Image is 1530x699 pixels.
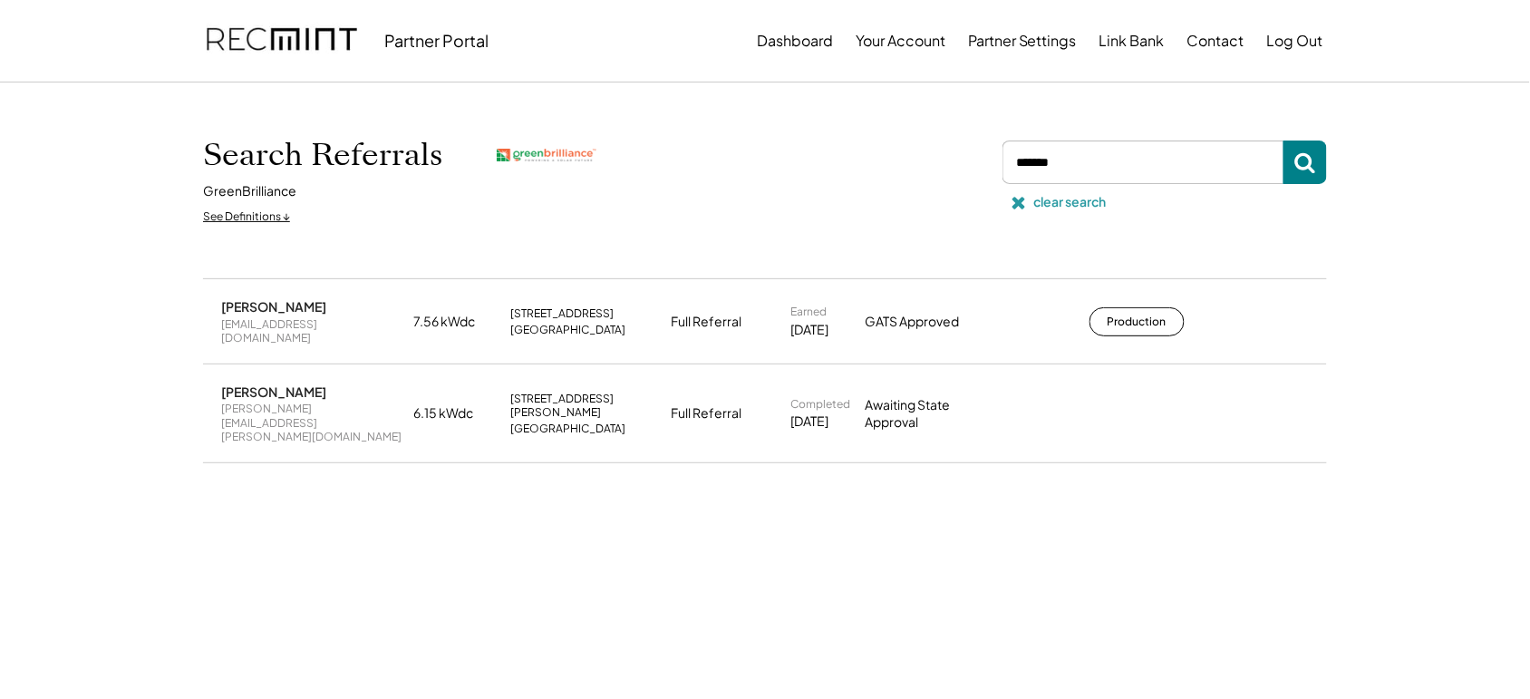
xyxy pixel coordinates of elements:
div: Domain Overview [69,107,162,119]
div: [PERSON_NAME][EMAIL_ADDRESS][PERSON_NAME][DOMAIN_NAME] [221,402,402,444]
img: greenbrilliance.png [497,149,596,162]
button: Link Bank [1099,23,1165,59]
div: v 4.0.25 [51,29,89,44]
div: 6.15 kWdc [413,404,499,422]
div: [PERSON_NAME] [221,298,326,315]
img: logo_orange.svg [29,29,44,44]
div: Partner Portal [384,30,489,51]
div: [GEOGRAPHIC_DATA] [510,422,625,436]
button: Contact [1187,23,1244,59]
div: 7.56 kWdc [413,313,499,331]
div: Awaiting State Approval [865,396,1001,432]
div: See Definitions ↓ [203,209,290,225]
div: [GEOGRAPHIC_DATA] [510,323,625,337]
button: Your Account [856,23,945,59]
div: Earned [790,305,827,319]
div: [EMAIL_ADDRESS][DOMAIN_NAME] [221,317,402,345]
button: Partner Settings [968,23,1077,59]
div: Keywords by Traffic [200,107,305,119]
img: tab_domain_overview_orange.svg [49,105,63,120]
div: Full Referral [671,313,741,331]
div: [DATE] [790,321,828,339]
button: Dashboard [757,23,833,59]
div: [STREET_ADDRESS][PERSON_NAME] [510,392,660,420]
div: Full Referral [671,404,741,422]
img: tab_keywords_by_traffic_grey.svg [180,105,195,120]
button: Log Out [1267,23,1323,59]
img: website_grey.svg [29,47,44,62]
h1: Search Referrals [203,136,442,174]
div: Domain: [DOMAIN_NAME] [47,47,199,62]
div: GreenBrilliance [203,182,296,200]
button: Production [1089,307,1185,336]
div: GATS Approved [865,313,1001,331]
div: clear search [1034,193,1107,211]
div: [PERSON_NAME] [221,383,326,400]
div: [DATE] [790,413,828,431]
div: [STREET_ADDRESS] [510,306,614,321]
img: recmint-logotype%403x.png [207,10,357,72]
div: Completed [790,397,850,412]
